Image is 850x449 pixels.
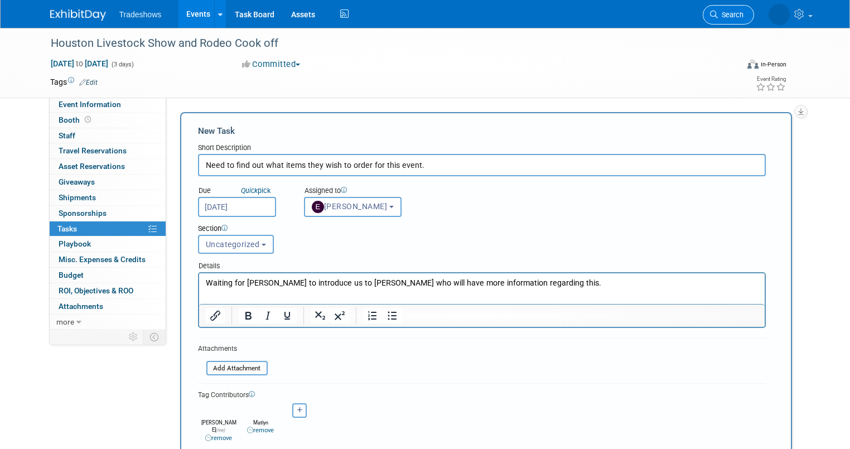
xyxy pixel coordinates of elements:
a: Playbook [50,236,166,252]
span: Staff [59,131,75,140]
input: Due Date [198,197,276,217]
span: Playbook [59,239,91,248]
td: Personalize Event Tab Strip [124,330,143,344]
a: Edit [79,79,98,86]
span: Budget [59,271,84,279]
a: Booth [50,113,166,128]
button: [PERSON_NAME] [304,197,402,217]
img: ExhibitDay [50,9,106,21]
button: Italic [258,308,277,324]
a: Quickpick [239,186,273,195]
img: Kay Reynolds [211,403,226,418]
a: Travel Reservations [50,143,166,158]
iframe: Rich Text Area [199,273,765,304]
td: Tags [50,76,98,88]
img: Kay Reynolds [769,4,790,25]
img: Format-Inperson.png [747,60,759,69]
a: remove [247,427,274,434]
span: Giveaways [59,177,95,186]
td: Toggle Event Tabs [143,330,166,344]
div: Event Rating [756,76,786,82]
div: New Task [198,125,766,137]
button: Bold [239,308,258,324]
div: Assigned to [304,186,433,197]
a: Attachments [50,299,166,314]
a: Event Information [50,97,166,112]
button: Bullet list [383,308,402,324]
button: Uncategorized [198,235,274,254]
a: Sponsorships [50,206,166,221]
span: Search [718,11,743,19]
span: to [74,59,85,68]
button: Subscript [311,308,330,324]
span: ROI, Objectives & ROO [59,286,133,295]
span: Travel Reservations [59,146,127,155]
button: Insert/edit link [206,308,225,324]
span: [DATE] [DATE] [50,59,109,69]
button: Underline [278,308,297,324]
a: remove [205,434,232,442]
div: Section [198,224,717,235]
span: (me) [216,427,225,433]
span: more [56,317,74,326]
div: Event Format [678,58,786,75]
img: Matlyn Lowrey [253,403,268,418]
div: Matlyn [243,418,279,435]
span: [PERSON_NAME] [312,202,388,211]
div: [PERSON_NAME] [201,418,237,443]
a: ROI, Objectives & ROO [50,283,166,298]
button: Committed [238,59,305,70]
a: Search [703,5,754,25]
span: Uncategorized [206,240,260,249]
span: Event Information [59,100,121,109]
a: Shipments [50,190,166,205]
button: Superscript [330,308,349,324]
div: Attachments [198,344,268,354]
div: Short Description [198,143,766,154]
span: Booth [59,115,93,124]
span: Sponsorships [59,209,107,218]
span: Booth not reserved yet [83,115,93,124]
a: more [50,315,166,330]
span: Asset Reservations [59,162,125,171]
div: In-Person [760,60,786,69]
button: Numbered list [363,308,382,324]
div: Due [198,186,287,197]
a: Asset Reservations [50,159,166,174]
a: Staff [50,128,166,143]
a: Budget [50,268,166,283]
a: Giveaways [50,175,166,190]
span: Misc. Expenses & Credits [59,255,146,264]
input: Name of task or a short description [198,154,766,176]
div: Houston Livestock Show and Rodeo Cook off [47,33,724,54]
span: Tasks [57,224,77,233]
a: Tasks [50,221,166,236]
div: Tag Contributors [198,388,766,400]
span: (3 days) [110,61,134,68]
a: Misc. Expenses & Credits [50,252,166,267]
span: Attachments [59,302,103,311]
div: Details [198,256,766,272]
i: Quick [241,186,258,195]
span: Tradeshows [119,10,162,19]
span: Shipments [59,193,96,202]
